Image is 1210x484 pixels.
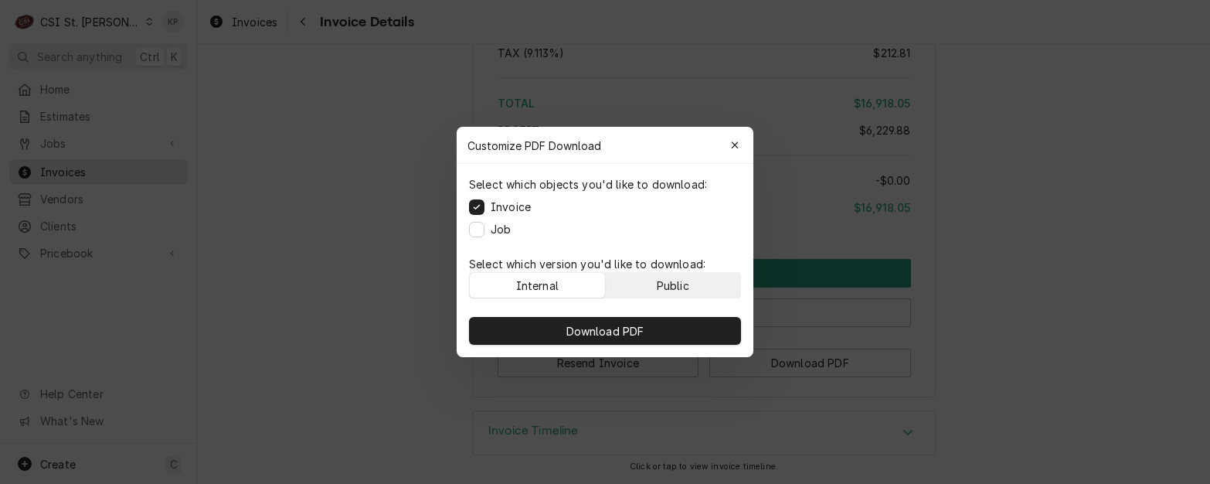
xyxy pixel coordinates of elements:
p: Select which version you'd like to download: [469,256,741,272]
div: Customize PDF Download [457,127,753,164]
span: Download PDF [563,323,647,339]
button: Download PDF [469,317,741,345]
div: Public [657,278,689,294]
label: Invoice [491,199,531,215]
p: Select which objects you'd like to download: [469,176,707,193]
label: Job [491,221,511,237]
div: Internal [516,278,559,294]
